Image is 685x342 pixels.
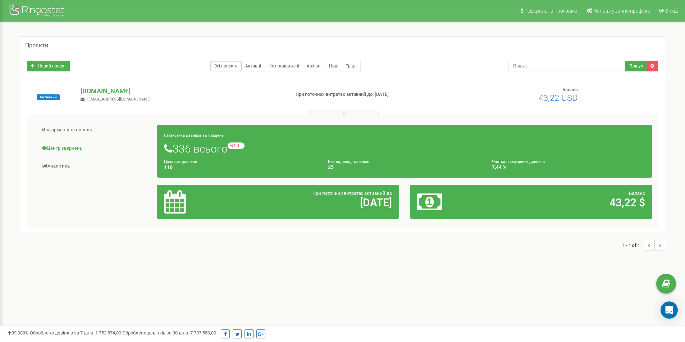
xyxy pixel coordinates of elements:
[190,330,216,336] u: 7 787 559,00
[629,191,645,196] span: Баланс
[296,91,445,98] p: При поточних витратах активний до: [DATE]
[243,197,392,209] h2: [DATE]
[661,301,678,319] div: Open Intercom Messenger
[492,159,545,164] small: Частка пропущених дзвінків
[164,165,317,170] h4: 116
[562,87,578,92] span: Баланс
[622,240,644,250] span: 1 - 1 of 1
[625,61,647,71] button: Пошук
[95,330,121,336] u: 1 752 874,00
[27,61,70,71] a: Новий проєкт
[508,61,626,71] input: Пошук
[25,42,48,49] h5: Проєкти
[81,86,284,96] p: [DOMAIN_NAME]
[7,330,29,336] span: 99,989%
[33,121,157,139] a: Інформаційна панель
[593,8,650,14] span: Налаштування профілю
[210,61,242,71] a: Всі проєкти
[228,142,245,149] small: -64
[30,330,121,336] span: Оброблено дзвінків за 7 днів :
[497,197,645,209] h2: 43,22 $
[622,233,665,258] nav: ...
[33,158,157,175] a: Аналiтика
[524,8,577,14] span: Реферальна програма
[328,165,481,170] h4: 25
[312,191,392,196] span: При поточних витратах активний до
[164,142,645,155] h1: 336 всього
[303,61,325,71] a: Архівні
[342,61,361,71] a: Тріал
[492,165,645,170] h4: 7,44 %
[241,61,265,71] a: Активні
[328,159,369,164] small: Без відповіді дзвінків
[265,61,303,71] a: Не продовжені
[33,140,157,157] a: Центр звернень
[539,93,578,103] span: 43,22 USD
[325,61,342,71] a: Нові
[164,159,197,164] small: Цільових дзвінків
[87,97,151,102] span: [EMAIL_ADDRESS][DOMAIN_NAME]
[122,330,216,336] span: Оброблено дзвінків за 30 днів :
[164,133,224,138] small: Статистика дзвінків за тиждень
[665,8,678,14] span: Вихід
[37,94,60,100] span: Активний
